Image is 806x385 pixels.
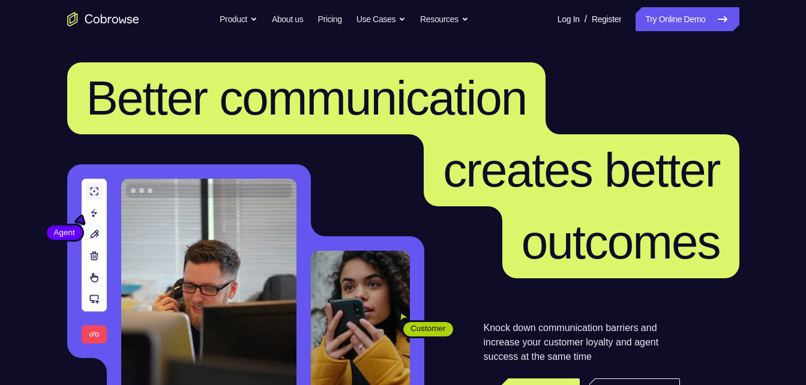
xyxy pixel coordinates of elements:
[592,7,621,31] a: Register
[558,7,580,31] a: Log In
[484,321,680,364] p: Knock down communication barriers and increase your customer loyalty and agent success at the sam...
[317,7,341,31] a: Pricing
[67,12,139,26] a: Go to the home page
[272,7,303,31] a: About us
[220,7,257,31] button: Product
[443,143,720,197] span: creates better
[585,12,587,26] span: /
[420,7,469,31] button: Resources
[522,215,720,269] span: outcomes
[636,7,739,31] a: Try Online Demo
[86,71,527,125] span: Better communication
[356,7,406,31] button: Use Cases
